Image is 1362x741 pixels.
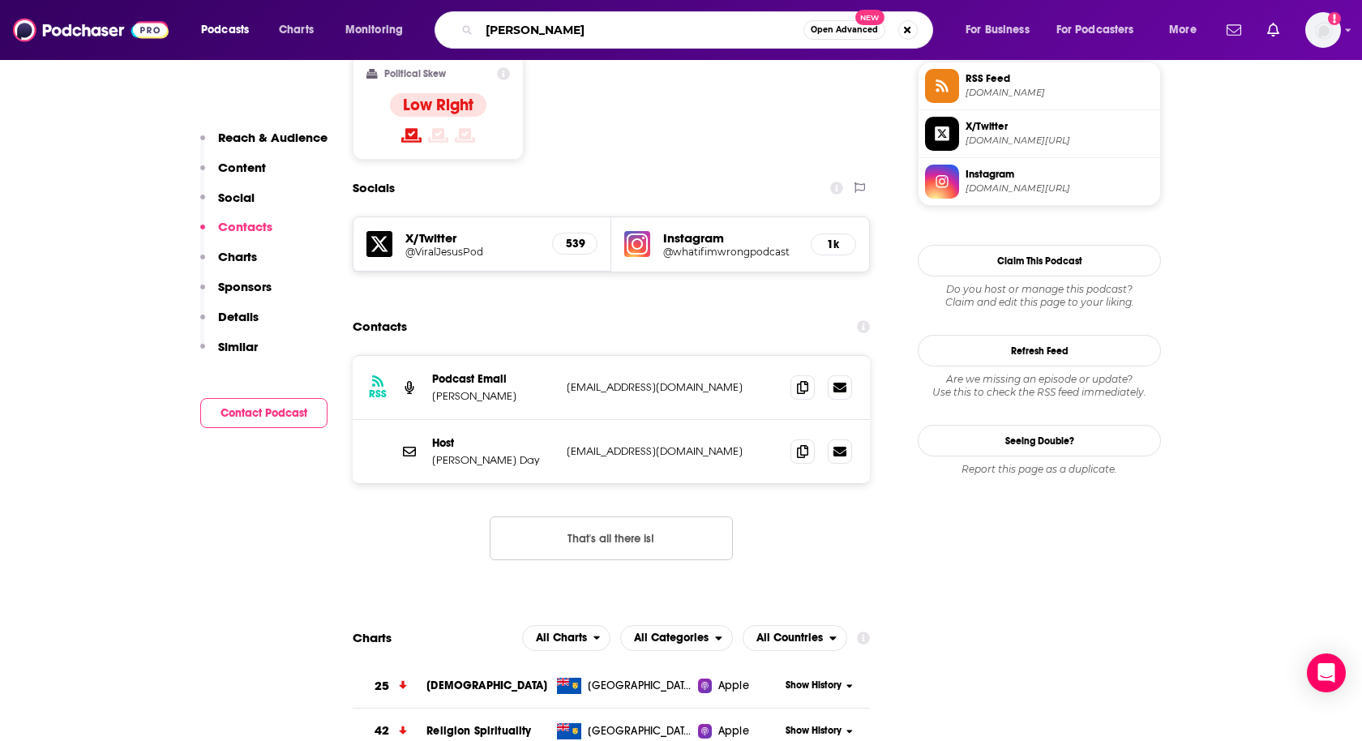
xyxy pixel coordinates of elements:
a: Religion Spirituality [426,724,531,738]
span: Turks and Caicos Islands [588,723,693,739]
a: 25 [353,664,426,709]
p: Details [218,309,259,324]
p: [EMAIL_ADDRESS][DOMAIN_NAME] [567,380,777,394]
h5: 539 [566,237,584,251]
button: Nothing here. [490,516,733,560]
a: Show notifications dropdown [1220,16,1248,44]
span: X/Twitter [966,119,1154,134]
h5: X/Twitter [405,230,539,246]
h5: Instagram [663,230,798,246]
span: All Countries [756,632,823,644]
h3: RSS [369,388,387,400]
span: feeds.megaphone.fm [966,87,1154,99]
button: open menu [1046,17,1158,43]
span: More [1169,19,1197,41]
span: For Business [966,19,1030,41]
h2: Contacts [353,311,407,342]
h3: 42 [375,722,389,740]
button: Contacts [200,219,272,249]
h2: Platforms [522,625,611,651]
a: RSS Feed[DOMAIN_NAME] [925,69,1154,103]
p: [PERSON_NAME] Day [432,453,554,467]
a: [GEOGRAPHIC_DATA] [550,723,699,739]
button: open menu [334,17,424,43]
div: Are we missing an episode or update? Use this to check the RSS feed immediately. [918,373,1161,399]
button: Social [200,190,255,220]
button: Open AdvancedNew [803,20,885,40]
div: Open Intercom Messenger [1307,653,1346,692]
h2: Socials [353,173,395,203]
button: Show History [781,679,859,692]
input: Search podcasts, credits, & more... [479,17,803,43]
span: instagram.com/whatifimwrongpodcast [966,182,1154,195]
a: Instagram[DOMAIN_NAME][URL] [925,165,1154,199]
button: Similar [200,339,258,369]
p: Content [218,160,266,175]
span: Apple [718,678,749,694]
div: Search podcasts, credits, & more... [450,11,949,49]
a: Show notifications dropdown [1261,16,1286,44]
div: Report this page as a duplicate. [918,463,1161,476]
span: Logged in as heidi.egloff [1305,12,1341,48]
p: Contacts [218,219,272,234]
a: Seeing Double? [918,425,1161,456]
h2: Political Skew [384,68,446,79]
a: [DEMOGRAPHIC_DATA] [426,679,547,692]
button: open menu [954,17,1050,43]
button: Contact Podcast [200,398,328,428]
button: Charts [200,249,257,279]
p: Similar [218,339,258,354]
button: Claim This Podcast [918,245,1161,276]
span: For Podcasters [1056,19,1134,41]
span: Show History [786,679,842,692]
h2: Categories [620,625,733,651]
button: open menu [190,17,270,43]
p: Social [218,190,255,205]
button: open menu [743,625,847,651]
button: open menu [1158,17,1217,43]
a: @ViralJesusPod [405,246,539,258]
button: Details [200,309,259,339]
span: Podcasts [201,19,249,41]
button: Show profile menu [1305,12,1341,48]
p: Host [432,436,554,450]
p: Charts [218,249,257,264]
button: Show History [781,724,859,738]
p: Reach & Audience [218,130,328,145]
span: Do you host or manage this podcast? [918,283,1161,296]
a: Apple [698,678,780,694]
span: New [855,10,884,25]
span: Turks and Caicos Islands [588,678,693,694]
p: [PERSON_NAME] [432,389,554,403]
button: open menu [522,625,611,651]
span: Instagram [966,167,1154,182]
button: Content [200,160,266,190]
h2: Countries [743,625,847,651]
span: Show History [786,724,842,738]
button: Reach & Audience [200,130,328,160]
h4: Low Right [403,95,473,115]
button: open menu [620,625,733,651]
h5: 1k [824,238,842,251]
a: [GEOGRAPHIC_DATA] [550,678,699,694]
h2: Charts [353,630,392,645]
img: User Profile [1305,12,1341,48]
p: [EMAIL_ADDRESS][DOMAIN_NAME] [567,444,777,458]
span: All Categories [634,632,709,644]
span: Apple [718,723,749,739]
a: Apple [698,723,780,739]
a: X/Twitter[DOMAIN_NAME][URL] [925,117,1154,151]
a: Podchaser - Follow, Share and Rate Podcasts [13,15,169,45]
button: Sponsors [200,279,272,309]
span: twitter.com/ViralJesusPod [966,135,1154,147]
p: Sponsors [218,279,272,294]
span: RSS Feed [966,71,1154,86]
span: Charts [279,19,314,41]
a: @whatifimwrongpodcast [663,246,798,258]
button: Refresh Feed [918,335,1161,366]
img: iconImage [624,231,650,257]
